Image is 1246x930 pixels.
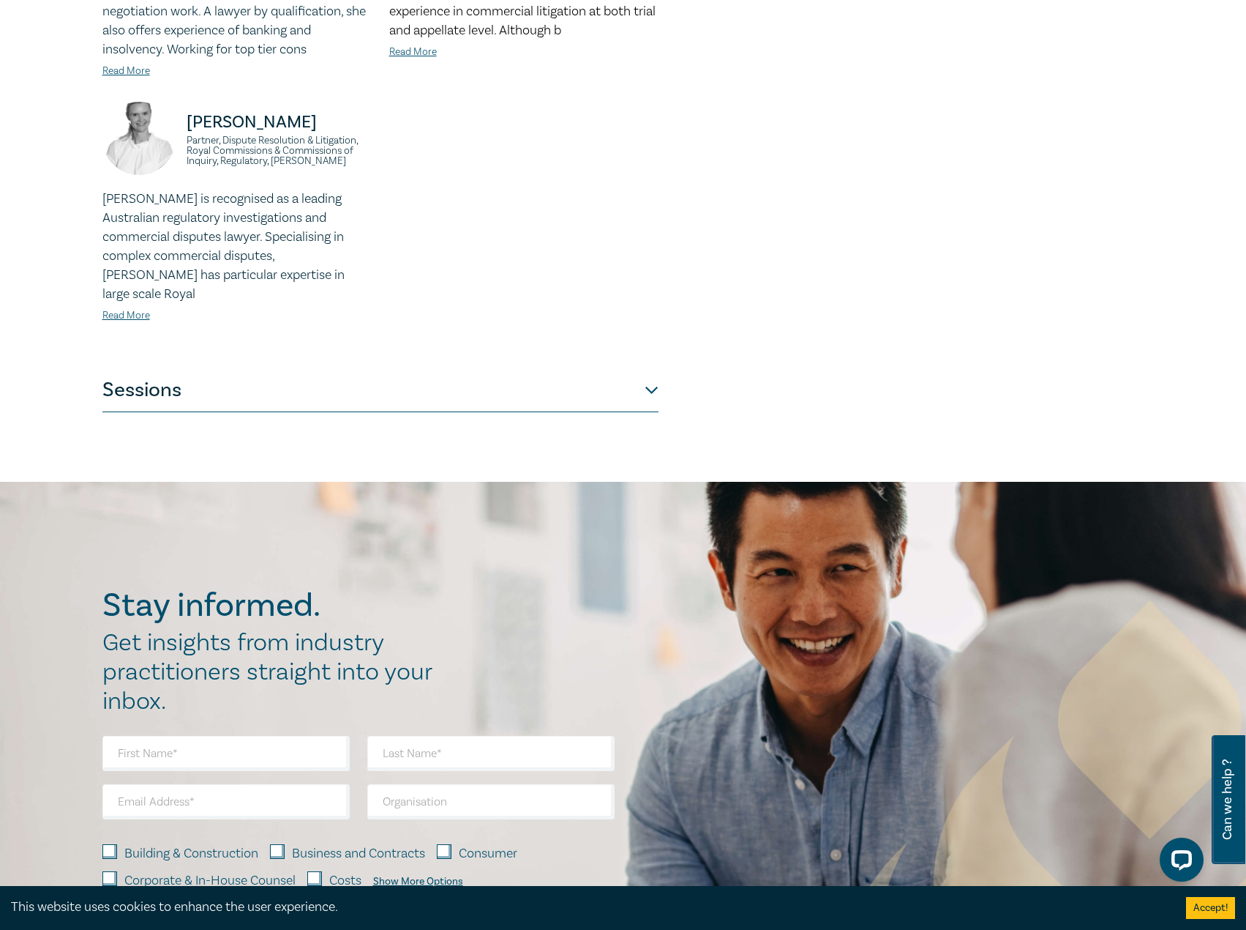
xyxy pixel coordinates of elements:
[124,871,296,890] label: Corporate & In-House Counsel
[187,135,372,166] small: Partner, Dispute Resolution & Litigation, Royal Commissions & Commissions of Inquiry, Regulatory,...
[292,844,425,863] label: Business and Contracts
[102,102,176,175] img: https://s3.ap-southeast-2.amazonaws.com/leo-cussen-store-production-content/Contacts/Alexandra%20...
[459,844,517,863] label: Consumer
[102,736,350,771] input: First Name*
[11,898,1164,917] div: This website uses cookies to enhance the user experience.
[102,190,372,304] p: [PERSON_NAME] is recognised as a leading Australian regulatory investigations and commercial disp...
[329,871,361,890] label: Costs
[187,111,372,134] p: [PERSON_NAME]
[1148,832,1209,893] iframe: LiveChat chat widget
[102,309,150,322] a: Read More
[373,876,463,888] div: Show More Options
[389,45,437,59] a: Read More
[367,784,615,819] input: Organisation
[1220,744,1234,855] span: Can we help ?
[124,844,258,863] label: Building & Construction
[367,736,615,771] input: Last Name*
[1186,897,1235,919] button: Accept cookies
[102,64,150,78] a: Read More
[102,587,448,625] h2: Stay informed.
[102,628,448,716] h2: Get insights from industry practitioners straight into your inbox.
[102,784,350,819] input: Email Address*
[102,368,658,412] button: Sessions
